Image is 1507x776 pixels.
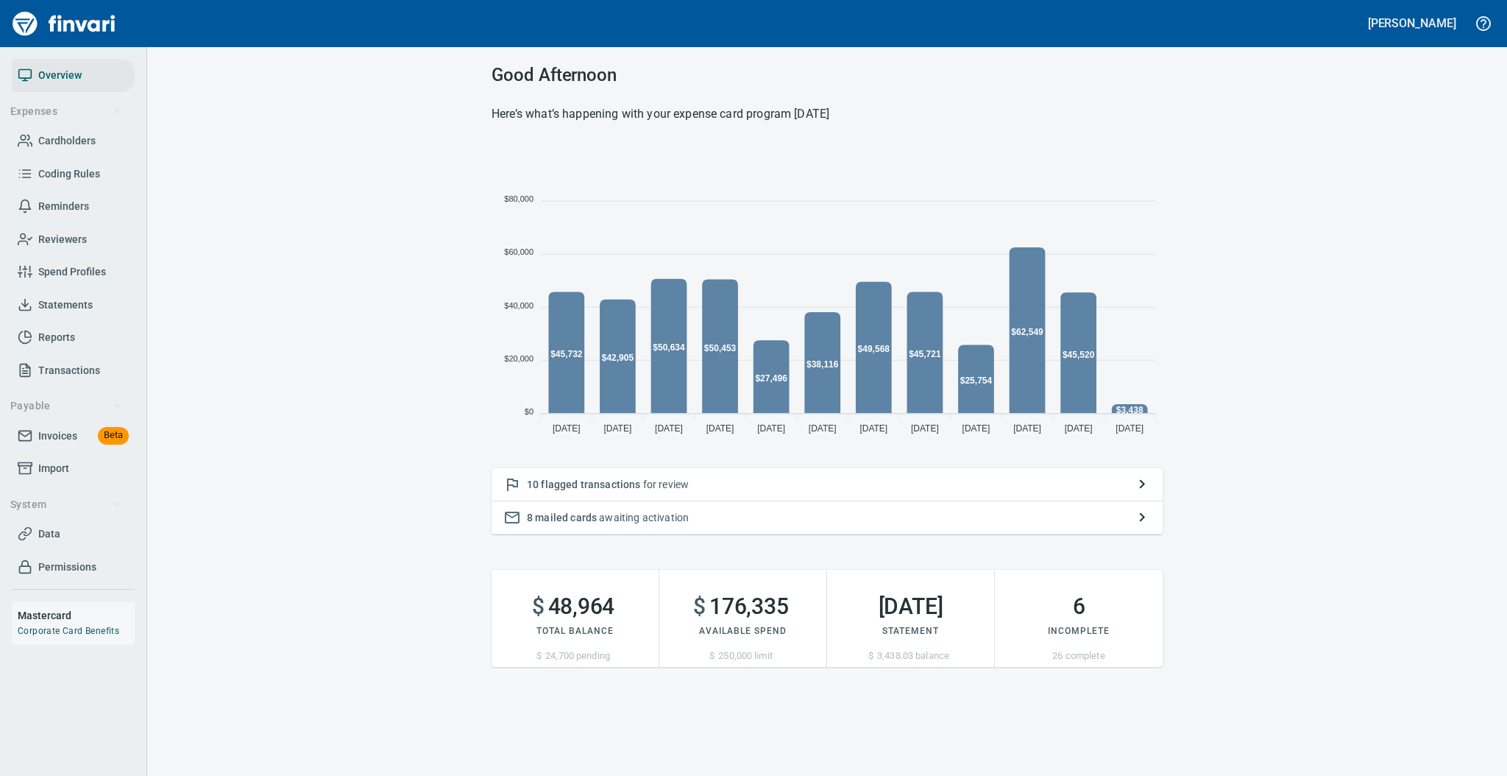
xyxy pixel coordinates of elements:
tspan: [DATE] [911,423,939,434]
button: 10 flagged transactions for review [492,468,1163,501]
tspan: [DATE] [1065,423,1093,434]
h5: [PERSON_NAME] [1368,15,1456,31]
span: System [10,495,121,514]
a: Spend Profiles [12,255,135,289]
tspan: [DATE] [962,423,990,434]
a: Corporate Card Benefits [18,626,119,636]
h6: Here’s what’s happening with your expense card program [DATE] [492,104,1163,124]
a: InvoicesBeta [12,420,135,453]
a: Reviewers [12,223,135,256]
h2: 6 [995,593,1163,620]
tspan: $20,000 [504,354,533,363]
button: Payable [4,392,127,420]
tspan: [DATE] [706,423,734,434]
button: Expenses [4,98,127,125]
button: [PERSON_NAME] [1364,12,1460,35]
tspan: [DATE] [1116,423,1143,434]
a: Statements [12,289,135,322]
span: Data [38,525,60,543]
tspan: [DATE] [809,423,837,434]
tspan: $0 [525,407,533,416]
span: Spend Profiles [38,263,106,281]
span: Coding Rules [38,165,100,183]
span: Reminders [38,197,89,216]
p: 26 complete [995,649,1163,663]
tspan: [DATE] [604,423,632,434]
tspan: [DATE] [553,423,581,434]
p: for review [527,477,1127,492]
tspan: [DATE] [757,423,785,434]
button: 8 mailed cards awaiting activation [492,501,1163,535]
img: Finvari [9,6,119,41]
a: Cardholders [12,124,135,158]
tspan: $40,000 [504,301,533,310]
span: Incomplete [1048,626,1110,636]
a: Reminders [12,190,135,223]
span: Permissions [38,558,96,576]
tspan: [DATE] [1013,423,1041,434]
a: Import [12,452,135,485]
tspan: $80,000 [504,194,533,203]
span: Beta [98,427,129,444]
span: Import [38,459,69,478]
span: Reviewers [38,230,87,249]
a: Data [12,518,135,551]
span: Reports [38,328,75,347]
span: 8 [527,512,533,523]
span: Payable [10,397,121,415]
a: Permissions [12,551,135,584]
span: Expenses [10,102,121,121]
span: mailed cards [535,512,597,523]
a: Transactions [12,354,135,387]
span: Transactions [38,361,100,380]
a: Reports [12,321,135,354]
tspan: [DATE] [859,423,887,434]
span: flagged transactions [541,479,640,490]
button: 6Incomplete26 complete [995,570,1163,667]
span: 10 [527,479,539,490]
span: Overview [38,66,82,85]
tspan: [DATE] [655,423,683,434]
a: Overview [12,59,135,92]
tspan: $60,000 [504,247,533,256]
span: Statements [38,296,93,314]
p: awaiting activation [527,510,1127,525]
span: Invoices [38,427,77,445]
a: Coding Rules [12,158,135,191]
h3: Good Afternoon [492,65,1163,85]
button: System [4,491,127,518]
h6: Mastercard [18,607,135,624]
span: Cardholders [38,132,96,150]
